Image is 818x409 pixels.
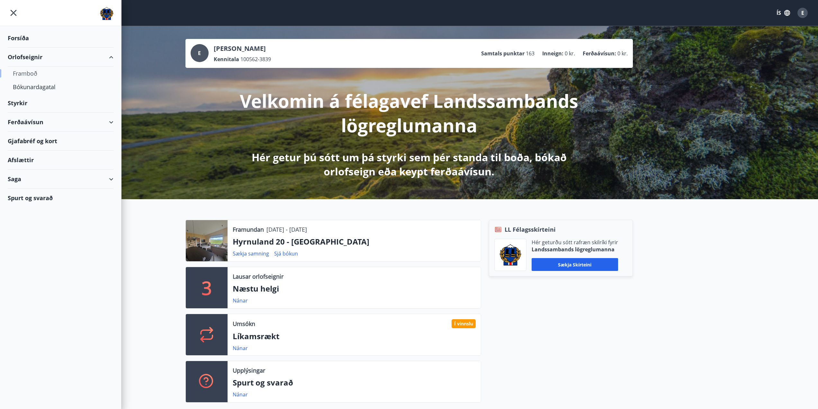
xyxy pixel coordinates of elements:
[100,7,113,20] img: union_logo
[773,7,794,19] button: ÍS
[274,250,298,257] a: Sjá bókun
[240,56,271,63] span: 100562-3839
[542,50,563,57] p: Inneign :
[583,50,616,57] p: Ferðaávísun :
[233,320,255,328] p: Umsókn
[233,366,265,375] p: Upplýsingar
[239,150,579,179] p: Hér getur þú sótt um þá styrki sem þér standa til boða, bókað orlofseign eða keypt ferðaávísun.
[505,225,556,234] span: LL Félagsskírteini
[233,391,248,398] a: Nánar
[233,272,283,281] p: Lausar orlofseignir
[233,283,476,294] p: Næstu helgi
[499,244,521,265] img: 1cqKbADZNYZ4wXUG0EC2JmCwhQh0Y6EN22Kw4FTY.png
[452,319,476,328] div: Í vinnslu
[233,297,248,304] a: Nánar
[214,56,239,63] p: Kennitala
[8,7,19,19] button: menu
[233,345,248,352] a: Nánar
[233,225,264,234] p: Framundan
[526,50,535,57] span: 163
[8,151,113,170] div: Afslættir
[617,50,628,57] span: 0 kr.
[795,5,810,21] button: E
[233,331,476,342] p: Líkamsrækt
[214,44,271,53] p: [PERSON_NAME]
[8,29,113,48] div: Forsíða
[532,239,618,246] p: Hér geturðu sótt rafræn skilríki fyrir
[266,225,307,234] p: [DATE] - [DATE]
[239,88,579,137] p: Velkomin á félagavef Landssambands lögreglumanna
[233,250,269,257] a: Sækja samning
[481,50,525,57] p: Samtals punktar
[8,189,113,207] div: Spurt og svarað
[8,170,113,189] div: Saga
[13,67,108,80] div: Framboð
[233,377,476,388] p: Spurt og svarað
[8,113,113,132] div: Ferðaávísun
[565,50,575,57] span: 0 kr.
[233,236,476,247] p: Hyrnuland 20 - [GEOGRAPHIC_DATA]
[8,132,113,151] div: Gjafabréf og kort
[532,258,618,271] button: Sækja skírteini
[8,94,113,113] div: Styrkir
[13,80,108,94] div: Bókunardagatal
[202,275,212,300] p: 3
[532,246,618,253] p: Landssambands lögreglumanna
[801,9,804,16] span: E
[8,48,113,67] div: Orlofseignir
[198,50,201,57] span: E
